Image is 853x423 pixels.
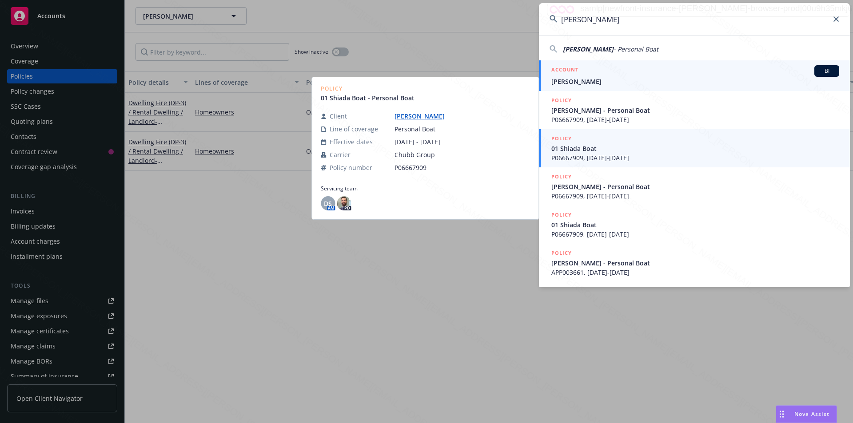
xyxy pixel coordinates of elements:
span: [PERSON_NAME] - Personal Boat [551,258,839,268]
span: [PERSON_NAME] - Personal Boat [551,182,839,191]
span: - Personal Boat [614,45,658,53]
span: P06667909, [DATE]-[DATE] [551,229,839,239]
h5: ACCOUNT [551,65,578,76]
h5: POLICY [551,96,572,105]
h5: POLICY [551,172,572,181]
span: P06667909, [DATE]-[DATE] [551,153,839,162]
span: [PERSON_NAME] [551,77,839,86]
span: 01 Shiada Boat [551,144,839,153]
span: BI [818,67,836,75]
a: POLICY[PERSON_NAME] - Personal BoatP06667909, [DATE]-[DATE] [539,167,850,206]
a: POLICY01 Shiada BoatP06667909, [DATE]-[DATE] [539,129,850,167]
h5: POLICY [551,249,572,257]
a: POLICY[PERSON_NAME] - Personal BoatP06667909, [DATE]-[DATE] [539,91,850,129]
h5: POLICY [551,134,572,143]
a: ACCOUNTBI[PERSON_NAME] [539,60,850,91]
span: 01 Shiada Boat [551,220,839,229]
span: [PERSON_NAME] - Personal Boat [551,106,839,115]
input: Search... [539,3,850,35]
h5: POLICY [551,210,572,219]
span: P06667909, [DATE]-[DATE] [551,115,839,124]
a: POLICY01 Shiada BoatP06667909, [DATE]-[DATE] [539,206,850,244]
span: P06667909, [DATE]-[DATE] [551,191,839,201]
button: Nova Assist [776,405,837,423]
span: Nova Assist [794,410,829,418]
span: [PERSON_NAME] [563,45,614,53]
a: POLICY[PERSON_NAME] - Personal BoatAPP003661, [DATE]-[DATE] [539,244,850,282]
span: APP003661, [DATE]-[DATE] [551,268,839,277]
div: Drag to move [776,406,787,423]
